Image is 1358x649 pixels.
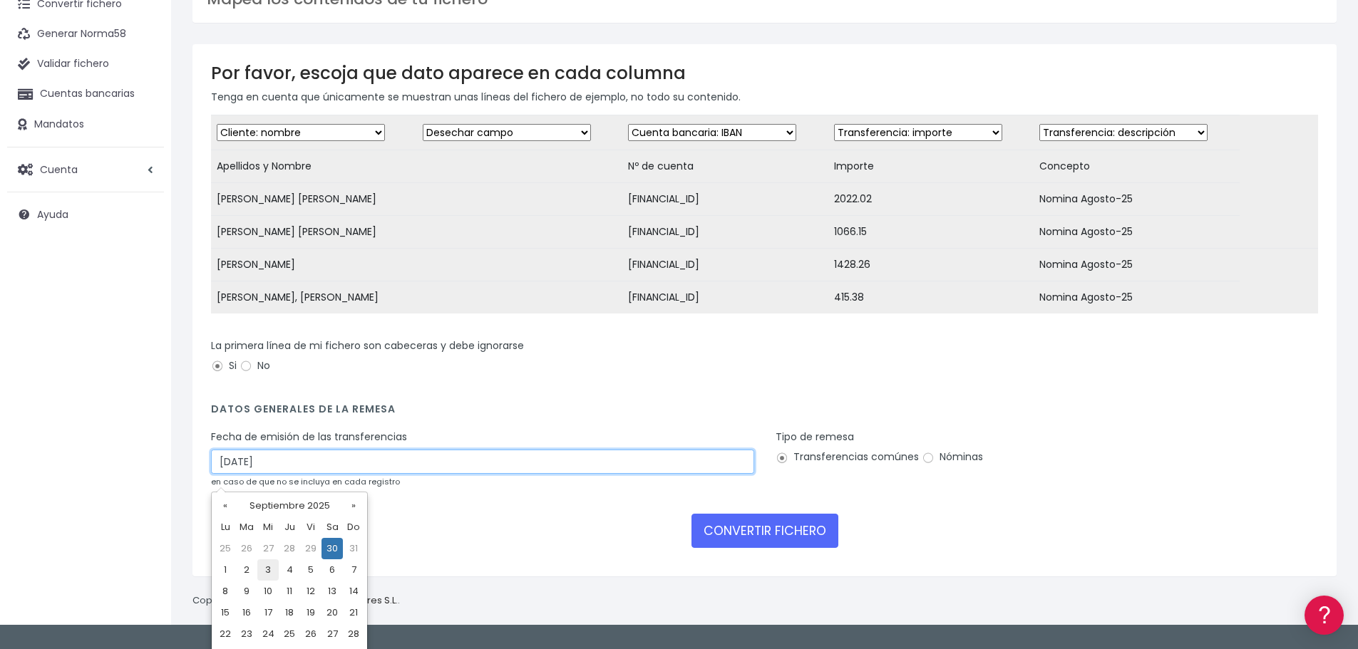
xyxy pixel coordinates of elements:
[257,581,279,602] td: 10
[322,538,343,559] td: 30
[622,249,828,281] td: [FINANCIAL_ID]
[7,155,164,185] a: Cuenta
[211,338,524,353] label: La primera línea de mi fichero son cabeceras y debe ignorarse
[257,602,279,623] td: 17
[236,581,257,602] td: 9
[343,516,364,538] th: Do
[257,516,279,538] th: Mi
[828,281,1034,314] td: 415.38
[211,216,417,249] td: [PERSON_NAME] [PERSON_NAME]
[257,538,279,559] td: 27
[14,224,271,246] a: Videotutoriales
[828,249,1034,281] td: 1428.26
[776,450,919,464] label: Transferencias comúnes
[1034,216,1240,249] td: Nomina Agosto-25
[322,602,343,623] td: 20
[211,183,417,216] td: [PERSON_NAME] [PERSON_NAME]
[322,516,343,538] th: Sa
[343,602,364,623] td: 21
[14,202,271,224] a: Problemas habituales
[279,623,300,645] td: 25
[343,538,364,559] td: 31
[240,358,270,373] label: No
[215,516,236,538] th: Lu
[7,79,164,109] a: Cuentas bancarias
[211,249,417,281] td: [PERSON_NAME]
[828,150,1034,183] td: Importe
[279,602,300,623] td: 18
[215,623,236,645] td: 22
[211,358,237,373] label: Si
[14,246,271,269] a: Perfiles de empresas
[211,63,1318,83] h3: Por favor, escoja que dato aparece en cada columna
[300,623,322,645] td: 26
[1034,249,1240,281] td: Nomina Agosto-25
[300,581,322,602] td: 12
[211,89,1318,105] p: Tenga en cuenta que únicamente se muestran unas líneas del fichero de ejemplo, no todo su contenido.
[7,199,164,229] a: Ayuda
[922,450,983,464] label: Nóminas
[211,403,1318,422] h4: Datos generales de la remesa
[279,538,300,559] td: 28
[622,216,828,249] td: [FINANCIAL_ID]
[322,581,343,602] td: 13
[215,559,236,581] td: 1
[828,216,1034,249] td: 1066.15
[343,581,364,602] td: 14
[1034,183,1240,216] td: Nomina Agosto-25
[622,150,828,183] td: Nº de cuenta
[236,538,257,559] td: 26
[7,19,164,49] a: Generar Norma58
[622,281,828,314] td: [FINANCIAL_ID]
[776,430,854,445] label: Tipo de remesa
[300,559,322,581] td: 5
[236,516,257,538] th: Ma
[257,559,279,581] td: 3
[279,581,300,602] td: 11
[215,602,236,623] td: 15
[211,281,417,314] td: [PERSON_NAME], [PERSON_NAME]
[14,283,271,296] div: Facturación
[343,559,364,581] td: 7
[215,538,236,559] td: 25
[257,623,279,645] td: 24
[322,623,343,645] td: 27
[236,559,257,581] td: 2
[1034,150,1240,183] td: Concepto
[37,207,68,222] span: Ayuda
[343,495,364,516] th: »
[211,150,417,183] td: Apellidos y Nombre
[215,495,236,516] th: «
[300,538,322,559] td: 29
[279,559,300,581] td: 4
[14,99,271,113] div: Información general
[14,121,271,143] a: Información general
[828,183,1034,216] td: 2022.02
[236,495,343,516] th: Septiembre 2025
[236,602,257,623] td: 16
[279,516,300,538] th: Ju
[215,581,236,602] td: 8
[14,381,271,406] button: Contáctanos
[196,410,274,424] a: POWERED BY ENCHANT
[622,183,828,216] td: [FINANCIAL_ID]
[322,559,343,581] td: 6
[7,110,164,140] a: Mandatos
[236,623,257,645] td: 23
[300,516,322,538] th: Vi
[691,514,838,548] button: CONVERTIR FICHERO
[211,476,400,487] small: en caso de que no se incluya en cada registro
[14,364,271,386] a: API
[14,306,271,328] a: General
[40,162,78,176] span: Cuenta
[1034,281,1240,314] td: Nomina Agosto-25
[14,342,271,355] div: Programadores
[14,180,271,202] a: Formatos
[14,157,271,171] div: Convertir ficheros
[211,430,407,445] label: Fecha de emisión de las transferencias
[7,49,164,79] a: Validar fichero
[300,602,322,623] td: 19
[343,623,364,645] td: 28
[192,593,400,608] p: Copyright © 2025 .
